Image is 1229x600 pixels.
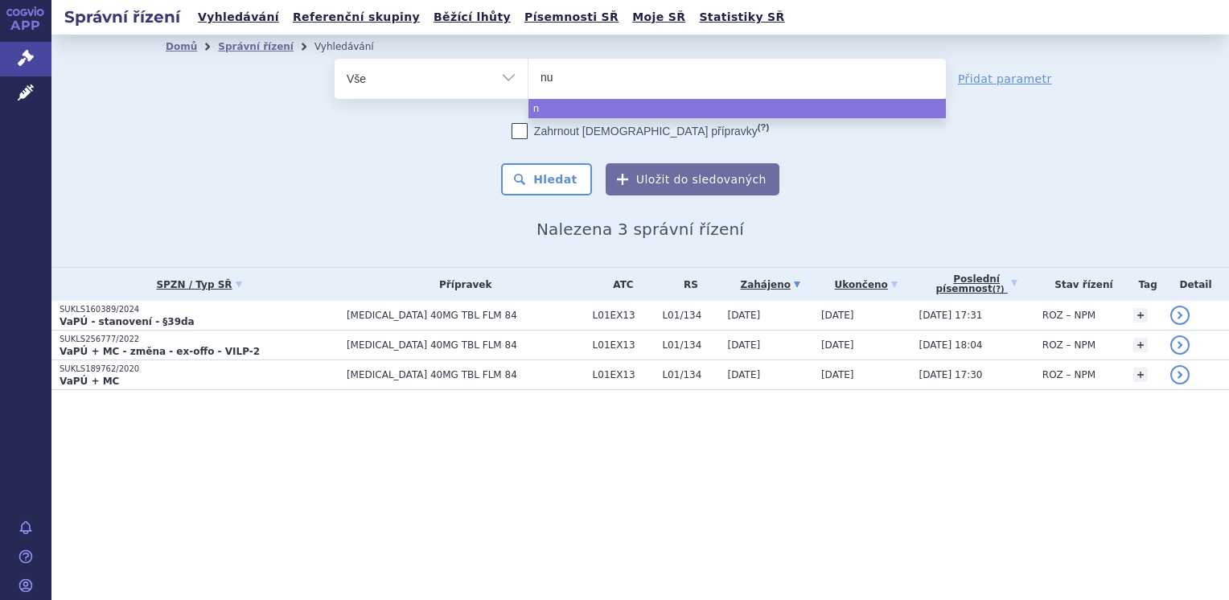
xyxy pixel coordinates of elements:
[585,268,655,301] th: ATC
[919,339,982,351] span: [DATE] 18:04
[1034,268,1125,301] th: Stav řízení
[593,369,655,380] span: L01EX13
[1170,335,1190,355] a: detail
[288,6,425,28] a: Referenční skupiny
[501,163,592,195] button: Hledat
[347,369,585,380] span: [MEDICAL_DATA] 40MG TBL FLM 84
[1133,368,1148,382] a: +
[1162,268,1229,301] th: Detail
[536,220,744,239] span: Nalezena 3 správní řízení
[821,273,911,296] a: Ukončeno
[218,41,294,52] a: Správní řízení
[1170,306,1190,325] a: detail
[512,123,769,139] label: Zahrnout [DEMOGRAPHIC_DATA] přípravky
[1125,268,1162,301] th: Tag
[919,268,1034,301] a: Poslednípísemnost(?)
[593,339,655,351] span: L01EX13
[662,369,719,380] span: L01/134
[1133,338,1148,352] a: +
[758,122,769,133] abbr: (?)
[1133,308,1148,323] a: +
[728,273,813,296] a: Zahájeno
[728,310,761,321] span: [DATE]
[314,35,395,59] li: Vyhledávání
[520,6,623,28] a: Písemnosti SŘ
[919,369,982,380] span: [DATE] 17:30
[429,6,516,28] a: Běžící lhůty
[821,339,854,351] span: [DATE]
[662,339,719,351] span: L01/134
[627,6,690,28] a: Moje SŘ
[60,316,195,327] strong: VaPÚ - stanovení - §39da
[347,339,585,351] span: [MEDICAL_DATA] 40MG TBL FLM 84
[821,369,854,380] span: [DATE]
[528,99,946,118] li: n
[993,285,1005,294] abbr: (?)
[60,346,260,357] strong: VaPÚ + MC - změna - ex-offo - VILP-2
[728,339,761,351] span: [DATE]
[821,310,854,321] span: [DATE]
[593,310,655,321] span: L01EX13
[1042,339,1095,351] span: ROZ – NPM
[1042,369,1095,380] span: ROZ – NPM
[193,6,284,28] a: Vyhledávání
[60,364,339,375] p: SUKLS189762/2020
[60,304,339,315] p: SUKLS160389/2024
[339,268,585,301] th: Přípravek
[1170,365,1190,384] a: detail
[1042,310,1095,321] span: ROZ – NPM
[347,310,585,321] span: [MEDICAL_DATA] 40MG TBL FLM 84
[919,310,982,321] span: [DATE] 17:31
[60,273,339,296] a: SPZN / Typ SŘ
[662,310,719,321] span: L01/134
[606,163,779,195] button: Uložit do sledovaných
[958,71,1052,87] a: Přidat parametr
[654,268,719,301] th: RS
[60,334,339,345] p: SUKLS256777/2022
[694,6,789,28] a: Statistiky SŘ
[728,369,761,380] span: [DATE]
[51,6,193,28] h2: Správní řízení
[166,41,197,52] a: Domů
[60,376,119,387] strong: VaPÚ + MC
